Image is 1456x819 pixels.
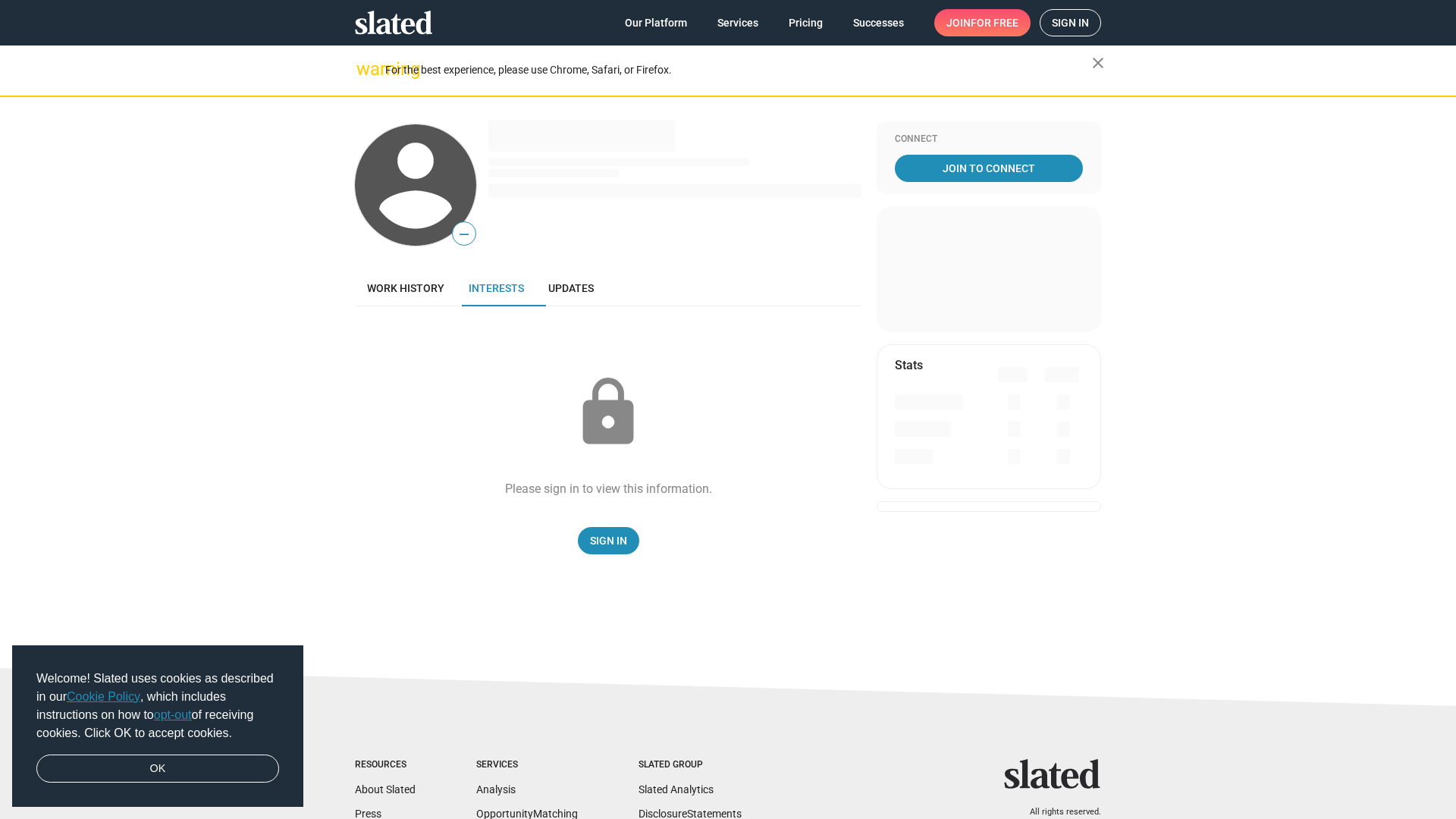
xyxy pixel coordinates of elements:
a: Our Platform [613,9,699,36]
mat-icon: lock [570,375,646,450]
div: cookieconsent [12,645,303,808]
a: Sign in [1040,9,1101,36]
div: Connect [895,133,1083,146]
a: Sign In [578,527,639,554]
mat-icon: warning [356,60,375,78]
a: Join To Connect [895,155,1083,182]
a: Analysis [476,783,516,795]
span: Updates [548,282,594,294]
span: Interests [469,282,524,294]
span: Pricing [789,9,823,36]
mat-card-title: Stats [895,357,923,373]
span: Our Platform [625,9,687,36]
div: Please sign in to view this information. [505,481,712,497]
a: Joinfor free [934,9,1031,36]
span: Join [946,9,1018,36]
span: Work history [367,282,444,294]
span: for free [971,9,1018,36]
span: Join To Connect [898,155,1080,182]
a: About Slated [355,783,416,795]
div: For the best experience, please use Chrome, Safari, or Firefox. [385,60,1092,80]
span: Sign In [590,527,627,554]
a: Pricing [777,9,835,36]
a: Cookie Policy [67,690,140,703]
span: Services [717,9,758,36]
div: Resources [355,759,416,771]
a: Interests [457,270,536,306]
a: Services [705,9,770,36]
a: Updates [536,270,606,306]
a: Work history [355,270,457,306]
a: Successes [841,9,916,36]
a: Slated Analytics [639,783,714,795]
span: — [453,224,475,244]
div: Services [476,759,578,771]
span: Welcome! Slated uses cookies as described in our , which includes instructions on how to of recei... [36,670,279,742]
span: Successes [853,9,904,36]
span: Sign in [1052,10,1089,36]
div: Slated Group [639,759,742,771]
mat-icon: close [1089,54,1107,72]
a: dismiss cookie message [36,755,279,783]
a: opt-out [154,708,192,721]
